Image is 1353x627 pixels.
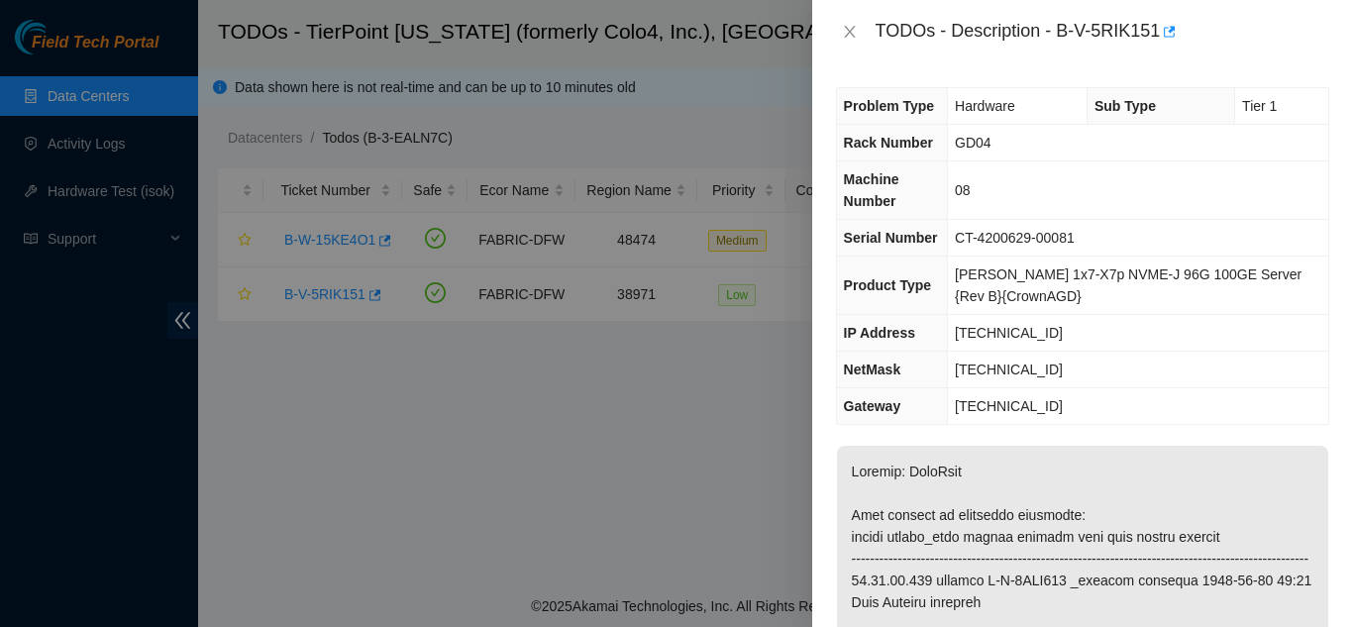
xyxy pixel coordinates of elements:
[844,277,931,293] span: Product Type
[844,98,935,114] span: Problem Type
[955,325,1063,341] span: [TECHNICAL_ID]
[844,398,901,414] span: Gateway
[836,23,864,42] button: Close
[955,135,991,151] span: GD04
[844,362,901,377] span: NetMask
[1094,98,1156,114] span: Sub Type
[842,24,858,40] span: close
[955,362,1063,377] span: [TECHNICAL_ID]
[844,325,915,341] span: IP Address
[876,16,1329,48] div: TODOs - Description - B-V-5RIK151
[1242,98,1277,114] span: Tier 1
[844,171,899,209] span: Machine Number
[844,230,938,246] span: Serial Number
[955,230,1075,246] span: CT-4200629-00081
[955,398,1063,414] span: [TECHNICAL_ID]
[844,135,933,151] span: Rack Number
[955,266,1301,304] span: [PERSON_NAME] 1x7-X7p NVME-J 96G 100GE Server {Rev B}{CrownAGD}
[955,182,971,198] span: 08
[955,98,1015,114] span: Hardware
